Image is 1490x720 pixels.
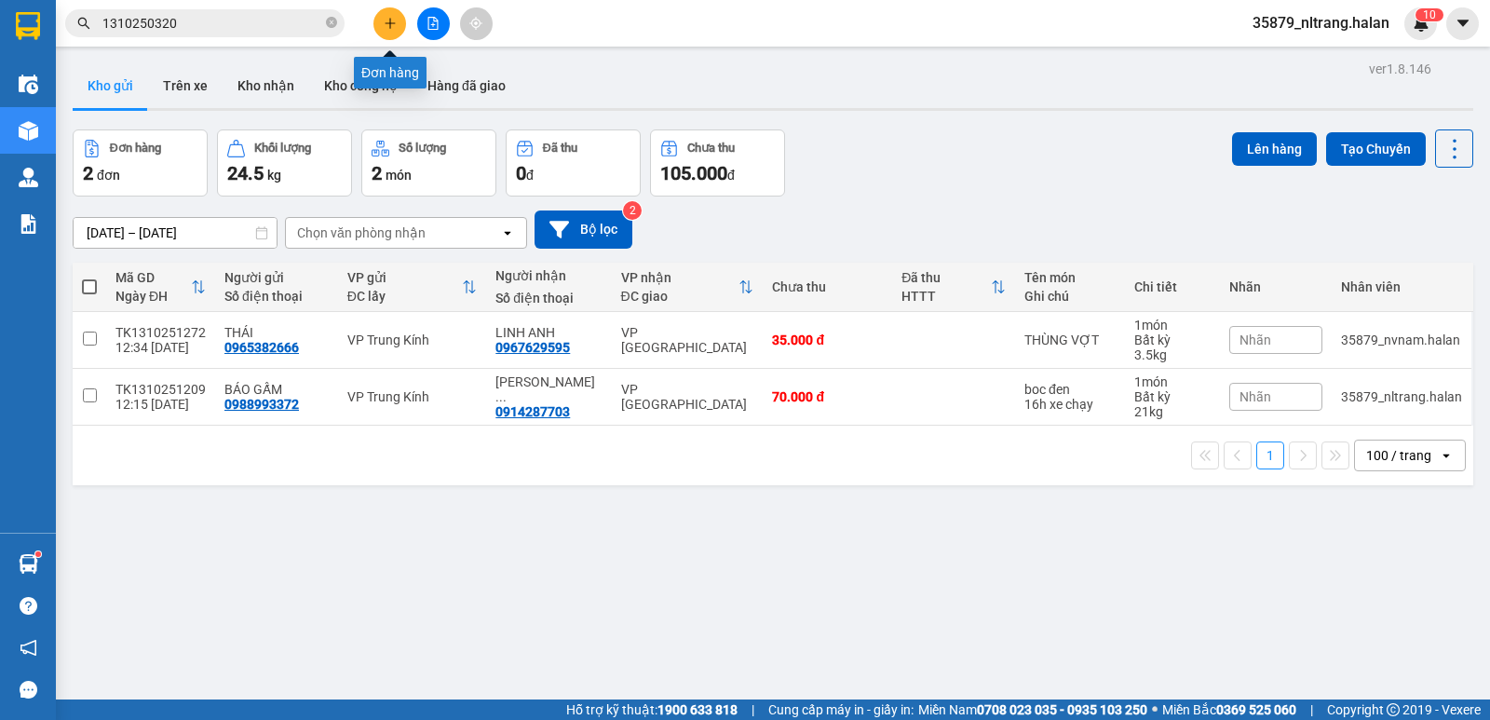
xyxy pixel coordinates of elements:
div: TK1310251209 [115,382,206,397]
span: search [77,17,90,30]
span: đ [727,168,735,183]
span: 1 [1423,8,1429,21]
div: 0914287703 [495,404,570,419]
span: 2 [83,162,93,184]
div: Khối lượng [254,142,311,155]
div: VP [GEOGRAPHIC_DATA] [621,382,754,412]
span: đơn [97,168,120,183]
span: Miền Nam [918,700,1147,720]
img: warehouse-icon [19,75,38,94]
span: | [752,700,754,720]
span: Miền Bắc [1162,700,1296,720]
span: kg [267,168,281,183]
div: 70.000 đ [772,389,883,404]
div: Ghi chú [1024,289,1116,304]
div: 0988993372 [224,397,299,412]
span: plus [384,17,397,30]
button: Kho gửi [73,63,148,108]
div: 35879_nltrang.halan [1341,389,1462,404]
div: Bất kỳ [1134,333,1211,347]
div: Ngày ĐH [115,289,191,304]
button: aim [460,7,493,40]
svg: open [1439,448,1454,463]
div: ĐC lấy [347,289,462,304]
div: Người nhận [495,268,602,283]
span: 2 [372,162,382,184]
strong: 0708 023 035 - 0935 103 250 [977,702,1147,717]
div: 3.5 kg [1134,347,1211,362]
span: | [1310,700,1313,720]
span: question-circle [20,597,37,615]
span: aim [469,17,482,30]
div: Số điện thoại [495,291,602,306]
span: Nhãn [1239,389,1271,404]
span: ... [495,389,507,404]
div: 35879_nvnam.halan [1341,333,1462,347]
div: TK1310251272 [115,325,206,340]
span: 0 [1429,8,1436,21]
th: Toggle SortBy [892,263,1015,312]
div: THÁI [224,325,329,340]
div: Chưa thu [772,279,883,294]
span: close-circle [326,15,337,33]
span: copyright [1387,703,1400,716]
div: Số điện thoại [224,289,329,304]
svg: open [500,225,515,240]
div: Đã thu [901,270,991,285]
div: Nhãn [1229,279,1322,294]
div: Số lượng [399,142,446,155]
button: caret-down [1446,7,1479,40]
span: 35879_nltrang.halan [1238,11,1404,34]
span: caret-down [1455,15,1471,32]
span: file-add [427,17,440,30]
div: 0967629595 [495,340,570,355]
button: Đơn hàng2đơn [73,129,208,197]
div: 100 / trang [1366,446,1431,465]
div: ĐC giao [621,289,739,304]
span: Nhãn [1239,333,1271,347]
span: message [20,681,37,699]
button: Hàng đã giao [413,63,521,108]
div: ver 1.8.146 [1369,59,1431,79]
img: icon-new-feature [1413,15,1429,32]
div: VP Trung Kính [347,333,477,347]
div: 35.000 đ [772,333,883,347]
sup: 10 [1415,8,1443,21]
button: Bộ lọc [535,211,632,249]
div: Đã thu [543,142,577,155]
button: Đã thu0đ [506,129,641,197]
button: Trên xe [148,63,223,108]
span: 105.000 [660,162,727,184]
div: 12:34 [DATE] [115,340,206,355]
span: close-circle [326,17,337,28]
div: Đơn hàng [354,57,427,88]
div: Bất kỳ [1134,389,1211,404]
div: TRANG MINH CỐP 147BT [495,374,602,404]
img: solution-icon [19,214,38,234]
div: VP Trung Kính [347,389,477,404]
strong: 1900 633 818 [657,702,738,717]
div: Nhân viên [1341,279,1462,294]
sup: 1 [35,551,41,557]
span: notification [20,639,37,657]
img: warehouse-icon [19,121,38,141]
th: Toggle SortBy [612,263,764,312]
div: BÁO GẤM [224,382,329,397]
img: logo-vxr [16,12,40,40]
img: warehouse-icon [19,168,38,187]
button: plus [373,7,406,40]
input: Select a date range. [74,218,277,248]
span: đ [526,168,534,183]
div: 21 kg [1134,404,1211,419]
img: warehouse-icon [19,554,38,574]
button: Khối lượng24.5kg [217,129,352,197]
div: 1 món [1134,318,1211,333]
th: Toggle SortBy [338,263,486,312]
sup: 2 [623,201,642,220]
input: Tìm tên, số ĐT hoặc mã đơn [102,13,322,34]
div: Chưa thu [687,142,735,155]
div: Tên món [1024,270,1116,285]
span: 0 [516,162,526,184]
div: 16h xe chạy [1024,397,1116,412]
div: VP [GEOGRAPHIC_DATA] [621,325,754,355]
